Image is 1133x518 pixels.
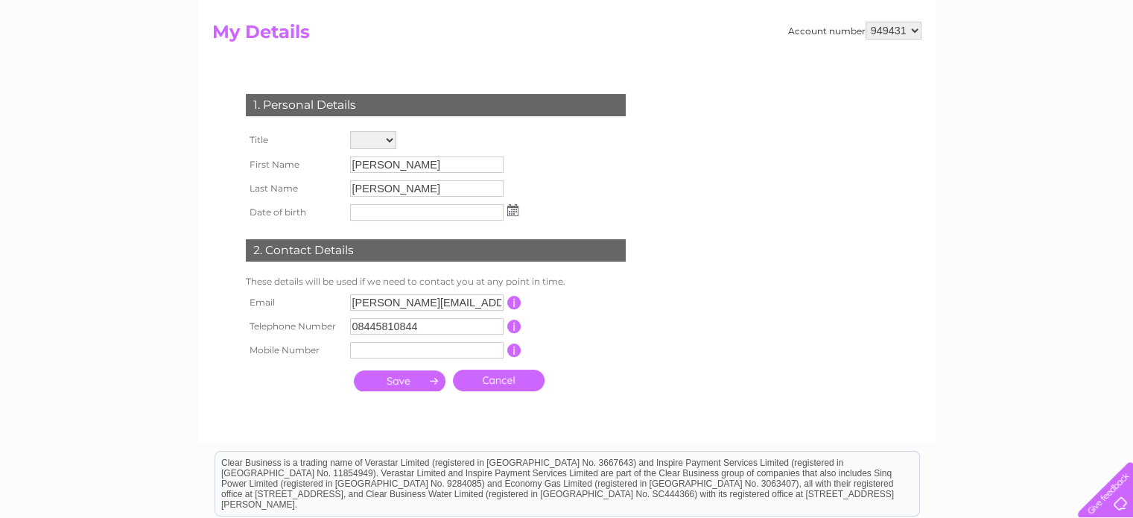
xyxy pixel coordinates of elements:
[242,177,346,200] th: Last Name
[852,7,955,26] a: 0333 014 3131
[242,127,346,153] th: Title
[354,370,445,391] input: Submit
[242,291,346,315] th: Email
[242,200,346,224] th: Date of birth
[453,370,545,391] a: Cancel
[246,239,626,262] div: 2. Contact Details
[39,39,115,84] img: logo.png
[950,63,994,75] a: Telecoms
[1003,63,1025,75] a: Blog
[212,22,921,50] h2: My Details
[871,63,899,75] a: Water
[507,320,521,333] input: Information
[242,338,346,362] th: Mobile Number
[246,94,626,116] div: 1. Personal Details
[908,63,941,75] a: Energy
[242,153,346,177] th: First Name
[1084,63,1119,75] a: Log out
[507,344,521,357] input: Information
[215,8,919,72] div: Clear Business is a trading name of Verastar Limited (registered in [GEOGRAPHIC_DATA] No. 3667643...
[242,273,629,291] td: These details will be used if we need to contact you at any point in time.
[788,22,921,40] div: Account number
[507,296,521,309] input: Information
[242,315,346,338] th: Telephone Number
[507,204,518,216] img: ...
[1034,63,1070,75] a: Contact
